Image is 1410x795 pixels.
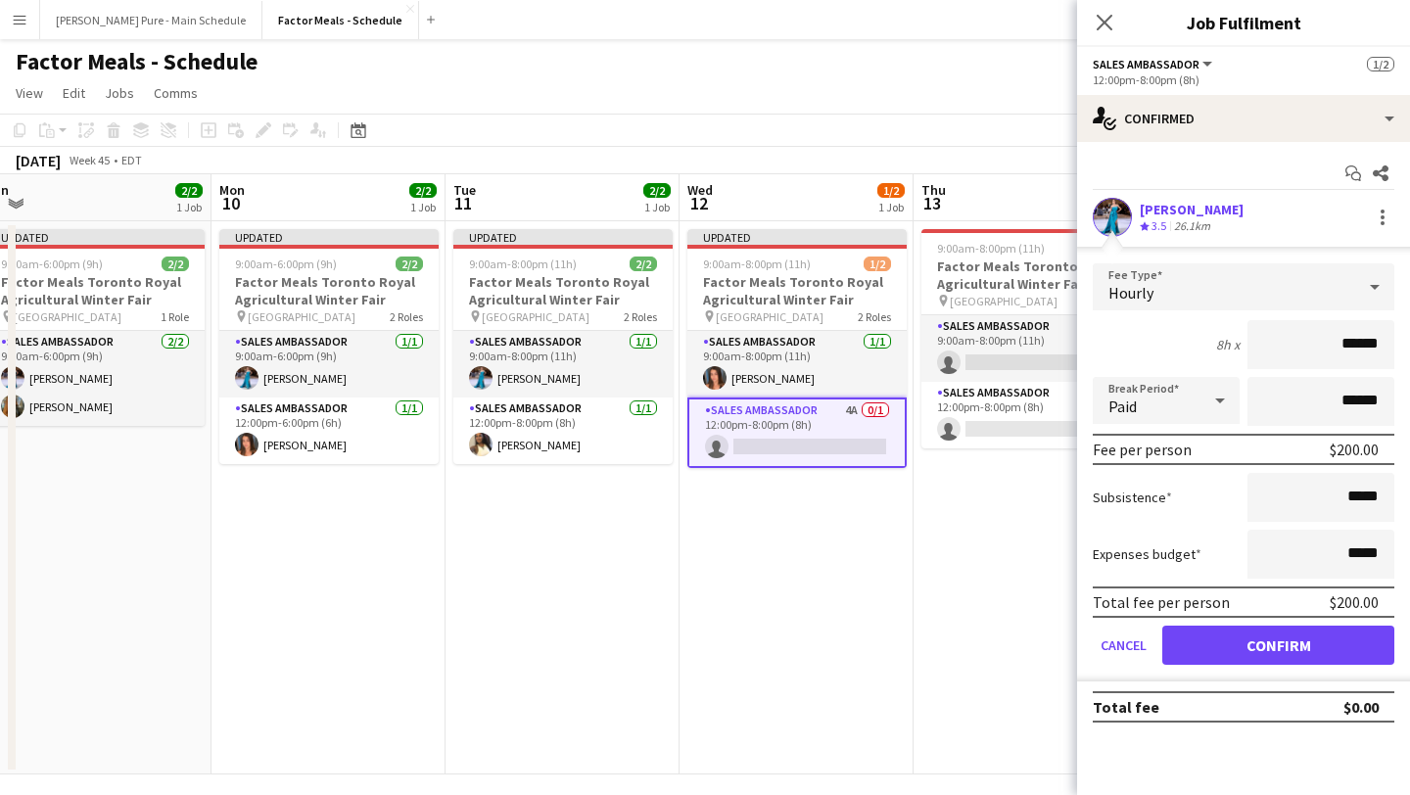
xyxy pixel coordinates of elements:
[216,192,245,214] span: 10
[1093,697,1159,717] div: Total fee
[1093,57,1199,71] span: Sales Ambassador
[1108,397,1137,416] span: Paid
[55,80,93,106] a: Edit
[105,84,134,102] span: Jobs
[453,181,476,199] span: Tue
[453,229,673,464] app-job-card: Updated9:00am-8:00pm (11h)2/2Factor Meals Toronto Royal Agricultural Winter Fair [GEOGRAPHIC_DATA...
[1170,218,1214,235] div: 26.1km
[644,200,670,214] div: 1 Job
[1367,57,1394,71] span: 1/2
[16,151,61,170] div: [DATE]
[858,309,891,324] span: 2 Roles
[1093,592,1230,612] div: Total fee per person
[1093,545,1201,563] label: Expenses budget
[1077,10,1410,35] h3: Job Fulfilment
[1330,440,1379,459] div: $200.00
[918,192,946,214] span: 13
[450,192,476,214] span: 11
[687,273,907,308] h3: Factor Meals Toronto Royal Agricultural Winter Fair
[1093,440,1192,459] div: Fee per person
[624,309,657,324] span: 2 Roles
[219,181,245,199] span: Mon
[40,1,262,39] button: [PERSON_NAME] Pure - Main Schedule
[1140,201,1244,218] div: [PERSON_NAME]
[248,309,355,324] span: [GEOGRAPHIC_DATA]
[877,183,905,198] span: 1/2
[921,315,1141,382] app-card-role: Sales Ambassador8A0/19:00am-8:00pm (11h)
[219,273,439,308] h3: Factor Meals Toronto Royal Agricultural Winter Fair
[482,309,589,324] span: [GEOGRAPHIC_DATA]
[687,229,907,245] div: Updated
[1343,697,1379,717] div: $0.00
[703,257,811,271] span: 9:00am-8:00pm (11h)
[469,257,577,271] span: 9:00am-8:00pm (11h)
[1108,283,1153,303] span: Hourly
[921,181,946,199] span: Thu
[121,153,142,167] div: EDT
[453,229,673,245] div: Updated
[396,257,423,271] span: 2/2
[176,200,202,214] div: 1 Job
[1330,592,1379,612] div: $200.00
[453,397,673,464] app-card-role: Sales Ambassador1/112:00pm-8:00pm (8h)[PERSON_NAME]
[864,257,891,271] span: 1/2
[1093,626,1154,665] button: Cancel
[65,153,114,167] span: Week 45
[16,84,43,102] span: View
[630,257,657,271] span: 2/2
[453,331,673,397] app-card-role: Sales Ambassador1/19:00am-8:00pm (11h)[PERSON_NAME]
[687,181,713,199] span: Wed
[8,80,51,106] a: View
[409,183,437,198] span: 2/2
[687,229,907,468] app-job-card: Updated9:00am-8:00pm (11h)1/2Factor Meals Toronto Royal Agricultural Winter Fair [GEOGRAPHIC_DATA...
[1216,336,1240,353] div: 8h x
[716,309,823,324] span: [GEOGRAPHIC_DATA]
[878,200,904,214] div: 1 Job
[63,84,85,102] span: Edit
[219,229,439,245] div: Updated
[687,331,907,397] app-card-role: Sales Ambassador1/19:00am-8:00pm (11h)[PERSON_NAME]
[684,192,713,214] span: 12
[643,183,671,198] span: 2/2
[1093,57,1215,71] button: Sales Ambassador
[154,84,198,102] span: Comms
[410,200,436,214] div: 1 Job
[219,331,439,397] app-card-role: Sales Ambassador1/19:00am-6:00pm (9h)[PERSON_NAME]
[1093,72,1394,87] div: 12:00pm-8:00pm (8h)
[219,229,439,464] app-job-card: Updated9:00am-6:00pm (9h)2/2Factor Meals Toronto Royal Agricultural Winter Fair [GEOGRAPHIC_DATA]...
[921,229,1141,448] app-job-card: 9:00am-8:00pm (11h)0/2Factor Meals Toronto Royal Agricultural Winter Fair [GEOGRAPHIC_DATA]2 Role...
[1,257,103,271] span: 9:00am-6:00pm (9h)
[235,257,337,271] span: 9:00am-6:00pm (9h)
[687,397,907,468] app-card-role: Sales Ambassador4A0/112:00pm-8:00pm (8h)
[921,382,1141,448] app-card-role: Sales Ambassador6A0/112:00pm-8:00pm (8h)
[1162,626,1394,665] button: Confirm
[390,309,423,324] span: 2 Roles
[146,80,206,106] a: Comms
[1093,489,1172,506] label: Subsistence
[937,241,1045,256] span: 9:00am-8:00pm (11h)
[175,183,203,198] span: 2/2
[97,80,142,106] a: Jobs
[262,1,419,39] button: Factor Meals - Schedule
[16,47,258,76] h1: Factor Meals - Schedule
[161,309,189,324] span: 1 Role
[219,397,439,464] app-card-role: Sales Ambassador1/112:00pm-6:00pm (6h)[PERSON_NAME]
[921,257,1141,293] h3: Factor Meals Toronto Royal Agricultural Winter Fair
[162,257,189,271] span: 2/2
[950,294,1057,308] span: [GEOGRAPHIC_DATA]
[14,309,121,324] span: [GEOGRAPHIC_DATA]
[1077,95,1410,142] div: Confirmed
[453,273,673,308] h3: Factor Meals Toronto Royal Agricultural Winter Fair
[1151,218,1166,233] span: 3.5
